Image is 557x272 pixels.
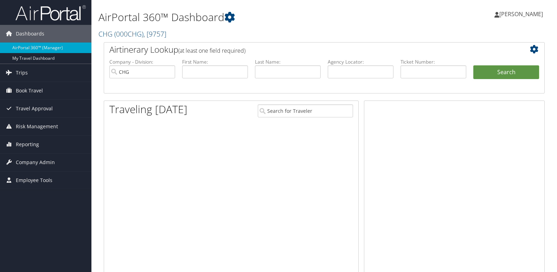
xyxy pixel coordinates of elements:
h1: AirPortal 360™ Dashboard [98,10,399,25]
h1: Traveling [DATE] [109,102,187,117]
span: Employee Tools [16,171,52,189]
label: Last Name: [255,58,321,65]
span: Company Admin [16,154,55,171]
span: Dashboards [16,25,44,43]
a: [PERSON_NAME] [494,4,550,25]
span: Reporting [16,136,39,153]
span: Trips [16,64,28,82]
h2: Airtinerary Lookup [109,44,502,56]
label: Agency Locator: [328,58,393,65]
span: ( 000CHG ) [114,29,143,39]
a: CHG [98,29,166,39]
img: airportal-logo.png [15,5,86,21]
span: [PERSON_NAME] [499,10,543,18]
span: Book Travel [16,82,43,99]
span: Risk Management [16,118,58,135]
button: Search [473,65,539,79]
span: Travel Approval [16,100,53,117]
label: First Name: [182,58,248,65]
label: Company - Division: [109,58,175,65]
label: Ticket Number: [401,58,466,65]
span: (at least one field required) [178,47,245,54]
input: Search for Traveler [258,104,353,117]
span: , [ 9757 ] [143,29,166,39]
